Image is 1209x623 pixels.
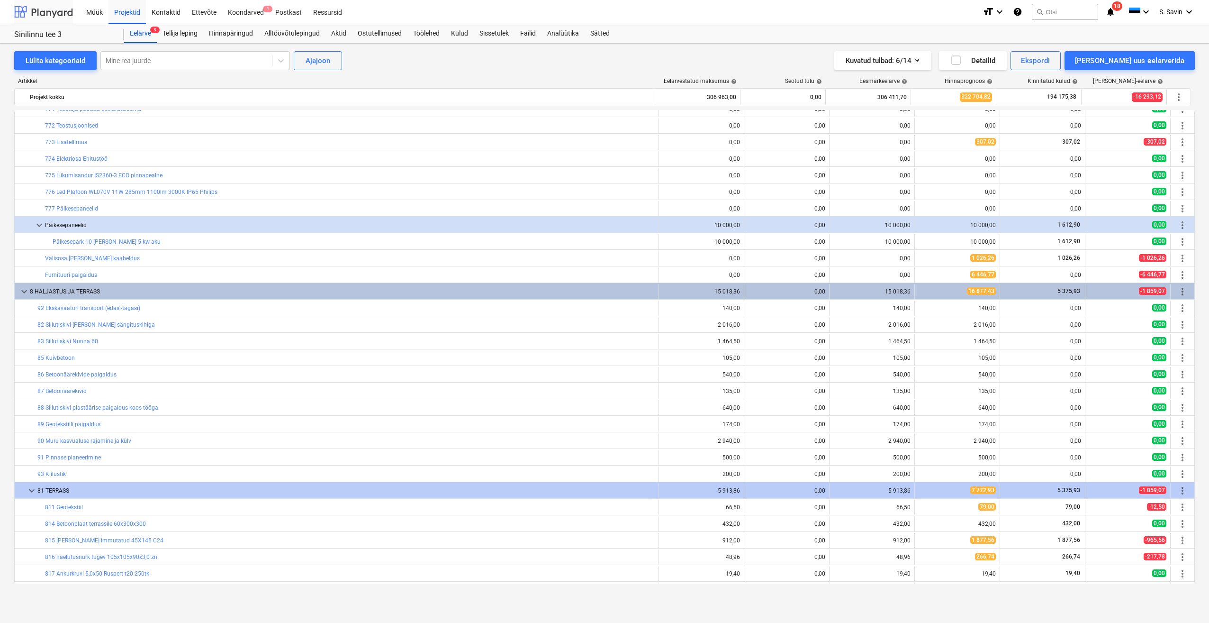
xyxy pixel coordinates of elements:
[30,284,655,299] div: 8 HALJASTUS JA TERRASS
[1177,137,1188,148] span: Rohkem tegevusi
[919,471,996,477] div: 200,00
[1152,238,1166,245] span: 0,00
[1155,79,1163,84] span: help
[407,24,445,43] a: Töölehed
[748,537,825,544] div: 0,00
[306,55,330,67] div: Ajajoon
[663,205,740,212] div: 0,00
[663,338,740,345] div: 1 464,50
[970,486,996,494] span: 7 772,93
[970,536,996,544] span: 1 877,56
[663,371,740,378] div: 540,00
[1177,302,1188,314] span: Rohkem tegevusi
[474,24,514,43] a: Sissetulek
[833,172,911,179] div: 0,00
[833,288,911,295] div: 15 018,36
[833,454,911,461] div: 500,00
[663,471,740,477] div: 200,00
[919,521,996,527] div: 432,00
[1132,92,1163,101] span: -16 293,12
[1065,570,1081,577] span: 19,40
[919,305,996,311] div: 140,00
[663,521,740,527] div: 432,00
[748,122,825,129] div: 0,00
[1144,138,1166,146] span: -307,02
[960,92,992,101] span: 322 704,82
[663,122,740,129] div: 0,00
[203,24,259,43] div: Hinnapäringud
[748,521,825,527] div: 0,00
[1139,486,1166,494] span: -1 859,07
[970,254,996,262] span: 1 026,26
[1177,518,1188,530] span: Rohkem tegevusi
[1056,487,1081,494] span: 5 375,93
[748,471,825,477] div: 0,00
[1177,468,1188,480] span: Rohkem tegevusi
[1106,6,1115,18] i: notifications
[1152,354,1166,361] span: 0,00
[748,156,825,162] div: 0,00
[1152,569,1166,577] span: 0,00
[1144,536,1166,544] span: -965,56
[1004,305,1081,311] div: 0,00
[1152,188,1166,195] span: 0,00
[263,6,272,12] span: 1
[1004,454,1081,461] div: 0,00
[14,30,113,40] div: Sinilinnu tee 3
[1173,92,1184,103] span: Rohkem tegevusi
[1011,51,1060,70] button: Ekspordi
[37,321,155,328] a: 82 Sillutiskivi [PERSON_NAME] sängituskihiga
[1177,352,1188,364] span: Rohkem tegevusi
[1061,553,1081,560] span: 266,74
[663,421,740,428] div: 174,00
[45,554,157,560] a: 816 naelutusnurk tugev 105x105x90x3,0 zn
[834,51,931,70] button: Kuvatud tulbad:6/14
[37,471,66,477] a: 93 Kiilustik
[1056,255,1081,261] span: 1 026,26
[445,24,474,43] div: Kulud
[1004,205,1081,212] div: 0,00
[1065,51,1195,70] button: [PERSON_NAME] uus eelarverida
[1004,156,1081,162] div: 0,00
[663,156,740,162] div: 0,00
[833,355,911,361] div: 105,00
[833,537,911,544] div: 912,00
[939,51,1007,70] button: Detailid
[1177,269,1188,281] span: Rohkem tegevusi
[1152,204,1166,212] span: 0,00
[663,189,740,195] div: 0,00
[833,255,911,262] div: 0,00
[1093,78,1163,84] div: [PERSON_NAME]-eelarve
[748,255,825,262] div: 0,00
[748,305,825,311] div: 0,00
[919,355,996,361] div: 105,00
[1177,253,1188,264] span: Rohkem tegevusi
[1177,385,1188,397] span: Rohkem tegevusi
[663,288,740,295] div: 15 018,36
[919,454,996,461] div: 500,00
[1065,504,1081,510] span: 79,00
[919,189,996,195] div: 0,00
[1013,6,1022,18] i: Abikeskus
[1139,254,1166,262] span: -1 026,26
[45,156,108,162] a: 774 Elektriosa Ehitustöö
[833,471,911,477] div: 200,00
[833,338,911,345] div: 1 464,50
[1183,6,1195,18] i: keyboard_arrow_down
[53,238,161,245] a: Päikesepark 10 [PERSON_NAME] 5 kw aku
[1152,520,1166,527] span: 0,00
[663,537,740,544] div: 912,00
[34,220,45,231] span: keyboard_arrow_down
[1177,236,1188,247] span: Rohkem tegevusi
[325,24,352,43] a: Aktid
[1004,272,1081,278] div: 0,00
[663,321,740,328] div: 2 016,00
[983,6,994,18] i: format_size
[664,78,737,84] div: Eelarvestatud maksumus
[919,156,996,162] div: 0,00
[1056,238,1081,245] span: 1 612,90
[1004,355,1081,361] div: 0,00
[1152,403,1166,411] span: 0,00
